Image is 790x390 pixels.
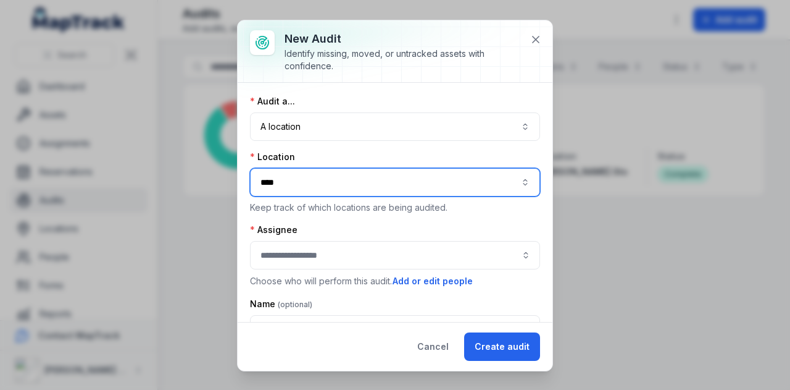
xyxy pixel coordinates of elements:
[250,224,297,236] label: Assignee
[407,333,459,361] button: Cancel
[285,30,520,48] h3: New audit
[250,151,295,163] label: Location
[250,298,312,310] label: Name
[392,274,473,288] button: Add or edit people
[285,48,520,72] div: Identify missing, moved, or untracked assets with confidence.
[250,241,540,269] input: audit-add:assignee_id-label
[250,112,540,141] button: A location
[464,333,540,361] button: Create audit
[250,95,295,108] label: Audit a...
[250,274,540,288] p: Choose who will perform this audit.
[250,201,540,214] p: Keep track of which locations are being audited.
